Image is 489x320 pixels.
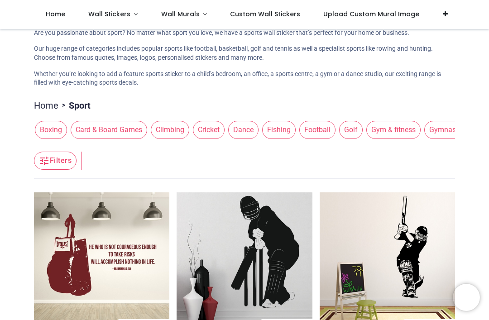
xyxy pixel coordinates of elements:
button: Climbing [147,121,189,139]
a: Home [34,99,58,112]
iframe: Brevo live chat [453,284,480,311]
span: Football [299,121,336,139]
p: Whether you’re looking to add a feature sports sticker to a child’s bedroom, an office, a sports ... [34,70,455,87]
button: Cricket [189,121,225,139]
button: Filters [34,152,77,170]
span: Upload Custom Mural Image [323,10,419,19]
p: Our huge range of categories includes popular sports like football, basketball, golf and tennis a... [34,44,455,62]
span: Cricket [193,121,225,139]
span: Card & Board Games [71,121,147,139]
button: Gymnastics [421,121,472,139]
span: Golf [339,121,363,139]
button: Football [296,121,336,139]
button: Fishing [259,121,296,139]
button: Card & Board Games [67,121,147,139]
button: Golf [336,121,363,139]
span: Gym & fitness [366,121,421,139]
button: Dance [225,121,259,139]
span: Custom Wall Stickers [230,10,300,19]
span: Dance [228,121,259,139]
span: Wall Stickers [88,10,130,19]
span: Wall Murals [161,10,200,19]
span: Home [46,10,65,19]
button: Boxing [31,121,67,139]
span: > [58,101,69,110]
p: Are you passionate about sport? No matter what sport you love, we have a sports wall sticker that... [34,29,455,38]
button: Gym & fitness [363,121,421,139]
span: Gymnastics [424,121,472,139]
li: Sport [58,99,91,112]
span: Climbing [151,121,189,139]
span: Fishing [262,121,296,139]
span: Boxing [35,121,67,139]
